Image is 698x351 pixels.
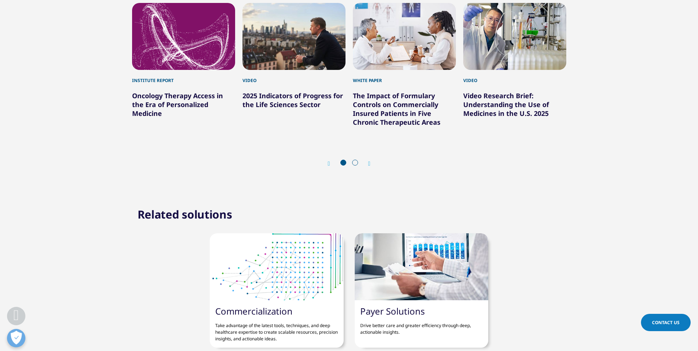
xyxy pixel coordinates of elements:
p: Take advantage of the latest tools, techniques, and deep healthcare expertise to create scalable ... [215,317,338,342]
button: Open Preferences [7,329,25,347]
div: 4 / 6 [463,3,566,127]
a: 2025 Indicators of Progress for the Life Sciences Sector [242,91,343,109]
div: 2 / 6 [242,3,346,127]
div: Video [242,70,346,84]
div: 1 / 6 [132,3,235,127]
span: Contact Us [652,319,680,326]
div: Previous slide [328,160,337,167]
a: Oncology Therapy Access in the Era of Personalized Medicine [132,91,223,118]
div: Video [463,70,566,84]
a: The Impact of Formulary Controls on Commercially Insured Patients in Five Chronic Therapeutic Areas [353,91,440,127]
div: 3 / 6 [353,3,456,127]
div: Next slide [361,160,371,167]
div: White Paper [353,70,456,84]
h2: Related solutions [138,207,232,222]
a: Video Research Brief: Understanding the Use of Medicines in the U.S. 2025 [463,91,549,118]
a: Commercialization [215,305,293,317]
a: Contact Us [641,314,691,331]
p: Drive better care and greater efficiency through deep, actionable insights. [360,317,483,336]
div: Institute Report [132,70,235,84]
a: Payer Solutions [360,305,425,317]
